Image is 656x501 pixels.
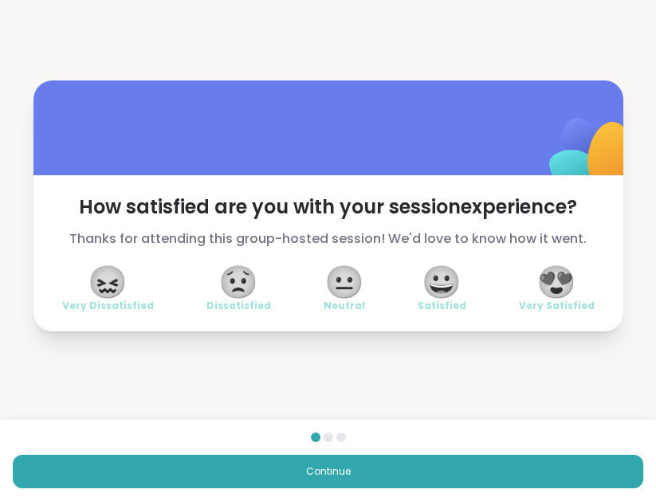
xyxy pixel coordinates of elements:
span: How satisfied are you with your session experience? [62,194,595,220]
span: 😀 [422,268,462,296]
span: Thanks for attending this group-hosted session! We'd love to know how it went. [62,229,595,249]
span: Dissatisfied [206,299,271,312]
span: 😍 [536,268,576,296]
button: Continue [13,455,643,488]
span: 😟 [218,268,258,296]
span: 😖 [88,268,128,296]
span: Neutral [324,299,365,312]
span: Satisfied [418,299,466,312]
span: 😐 [324,268,364,296]
span: Very Dissatisfied [62,299,154,312]
span: Very Satisfied [519,299,595,312]
span: Continue [306,464,351,479]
